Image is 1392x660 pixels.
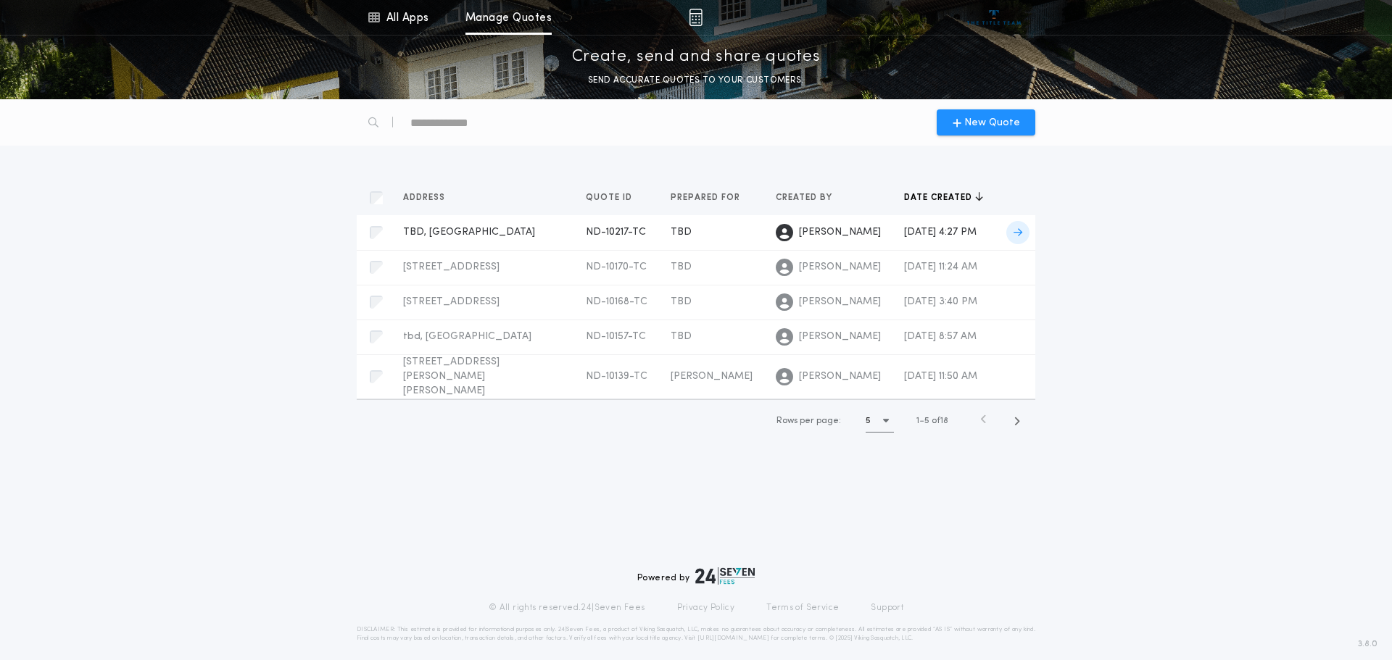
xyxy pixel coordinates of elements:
span: TBD [671,331,692,342]
button: New Quote [937,109,1035,135]
img: vs-icon [967,10,1022,25]
span: [PERSON_NAME] [799,369,881,384]
button: Created by [776,191,843,205]
span: 1 [916,417,919,425]
span: Address [403,192,448,204]
a: Privacy Policy [677,602,735,614]
span: [DATE] 3:40 PM [904,296,977,307]
span: [DATE] 11:24 AM [904,262,977,272]
span: [PERSON_NAME] [799,330,881,344]
span: Prepared for [671,192,743,204]
span: ND-10168-TC [586,296,647,307]
span: TBD [671,296,692,307]
span: TBD [671,262,692,272]
span: ND-10170-TC [586,262,647,272]
a: Support [871,602,903,614]
span: [DATE] 11:50 AM [904,371,977,382]
span: Date created [904,192,975,204]
img: img [689,9,703,26]
p: SEND ACCURATE QUOTES TO YOUR CUSTOMERS. [588,73,804,88]
span: Rows per page: [776,417,841,425]
button: Address [403,191,456,205]
span: [STREET_ADDRESS] [403,262,500,272]
span: New Quote [964,115,1020,130]
button: 5 [866,409,894,433]
img: logo [695,567,755,585]
div: Powered by [637,567,755,585]
span: [PERSON_NAME] [799,225,881,240]
button: Date created [904,191,983,205]
span: 5 [924,417,929,425]
span: Quote ID [586,192,635,204]
span: [STREET_ADDRESS] [403,296,500,307]
span: ND-10217-TC [586,227,646,238]
span: [PERSON_NAME] [799,295,881,309]
span: [DATE] 4:27 PM [904,227,977,238]
span: of 18 [932,414,948,427]
span: TBD [671,227,692,238]
p: © All rights reserved. 24|Seven Fees [489,602,645,614]
span: [PERSON_NAME] [799,260,881,275]
span: TBD, [GEOGRAPHIC_DATA] [403,227,535,238]
span: ND-10157-TC [586,331,646,342]
p: Create, send and share quotes [572,46,821,69]
span: [DATE] 8:57 AM [904,331,977,342]
a: [URL][DOMAIN_NAME] [697,635,769,641]
span: [STREET_ADDRESS][PERSON_NAME][PERSON_NAME] [403,356,500,396]
span: Created by [776,192,835,204]
h1: 5 [866,414,871,428]
span: 3.8.0 [1358,638,1377,651]
span: ND-10139-TC [586,371,647,382]
p: DISCLAIMER: This estimate is provided for informational purposes only. 24|Seven Fees, a product o... [357,625,1035,643]
a: Terms of Service [766,602,839,614]
span: [PERSON_NAME] [671,371,753,382]
button: Quote ID [586,191,643,205]
span: tbd, [GEOGRAPHIC_DATA] [403,331,531,342]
